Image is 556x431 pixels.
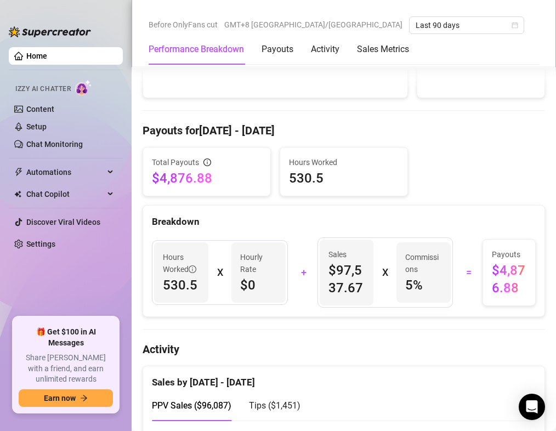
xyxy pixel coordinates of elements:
span: GMT+8 [GEOGRAPHIC_DATA]/[GEOGRAPHIC_DATA] [224,16,402,33]
a: Setup [26,122,47,131]
span: Total Payouts [152,156,199,168]
span: $4,876.88 [492,262,526,297]
div: Sales Metrics [357,43,409,56]
div: Breakdown [152,214,536,229]
span: thunderbolt [14,168,23,177]
div: Open Intercom Messenger [519,394,545,420]
span: Hours Worked [163,251,200,275]
a: Discover Viral Videos [26,218,100,226]
div: X [382,264,388,281]
span: info-circle [189,265,196,273]
div: Performance Breakdown [149,43,244,56]
span: $0 [240,276,277,294]
a: Home [26,52,47,60]
span: calendar [512,22,518,29]
span: 530.5 [289,169,399,187]
div: = [459,264,476,281]
span: Chat Copilot [26,185,104,203]
img: AI Chatter [75,80,92,95]
span: $97,537.67 [328,262,365,297]
h4: Payouts for [DATE] - [DATE] [143,123,545,138]
img: Chat Copilot [14,190,21,198]
span: Earn now [44,394,76,402]
span: PPV Sales ( $96,087 ) [152,400,231,411]
a: Content [26,105,54,114]
h4: Activity [143,342,545,357]
div: Payouts [262,43,293,56]
span: Payouts [492,248,526,260]
span: Share [PERSON_NAME] with a friend, and earn unlimited rewards [19,353,113,385]
span: $4,876.88 [152,169,262,187]
article: Commissions [405,251,442,275]
a: Settings [26,240,55,248]
div: X [217,264,223,281]
span: Automations [26,163,104,181]
div: Sales by [DATE] - [DATE] [152,366,536,390]
span: Hours Worked [289,156,399,168]
span: arrow-right [80,394,88,402]
span: 5 % [405,276,442,294]
span: Before OnlyFans cut [149,16,218,33]
span: Last 90 days [416,17,518,33]
span: Tips ( $1,451 ) [249,400,300,411]
button: Earn nowarrow-right [19,389,113,407]
span: 530.5 [163,276,200,294]
span: Izzy AI Chatter [15,84,71,94]
span: 🎁 Get $100 in AI Messages [19,327,113,348]
span: Sales [328,248,365,260]
span: info-circle [203,158,211,166]
img: logo-BBDzfeDw.svg [9,26,91,37]
article: Hourly Rate [240,251,277,275]
div: Activity [311,43,339,56]
div: + [294,264,311,281]
a: Chat Monitoring [26,140,83,149]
